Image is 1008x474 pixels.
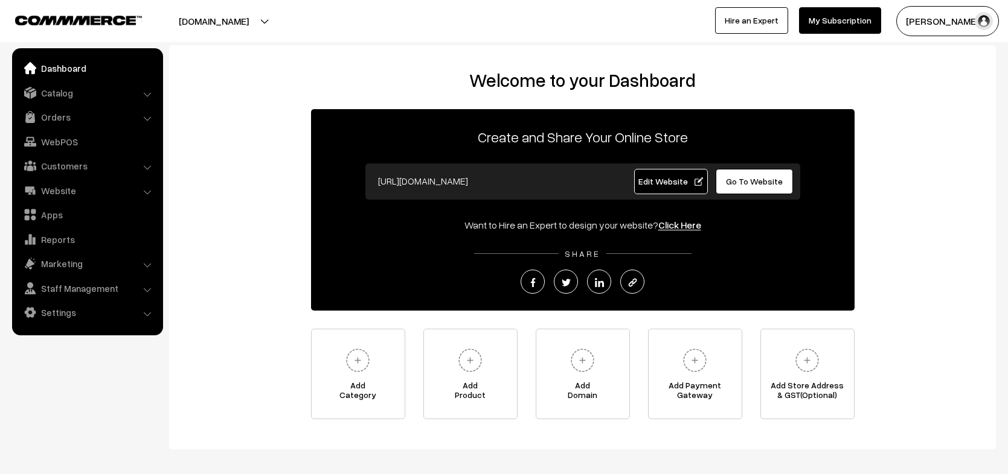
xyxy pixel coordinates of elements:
span: Add Store Address & GST(Optional) [761,381,854,405]
a: Hire an Expert [715,7,788,34]
a: Orders [15,106,159,128]
a: Click Here [658,219,701,231]
a: Website [15,180,159,201]
a: AddProduct [423,329,518,419]
a: Staff Management [15,277,159,299]
a: Customers [15,155,159,177]
img: plus.svg [566,344,599,377]
h2: Welcome to your Dashboard [181,69,984,91]
a: Marketing [15,253,159,274]
img: plus.svg [341,344,374,377]
a: COMMMERCE [15,12,121,27]
img: user [975,12,993,30]
button: [DOMAIN_NAME] [136,6,291,36]
img: COMMMERCE [15,16,142,25]
a: Add Store Address& GST(Optional) [760,329,855,419]
span: SHARE [559,248,606,259]
p: Create and Share Your Online Store [311,126,855,148]
a: Go To Website [716,169,794,194]
a: Apps [15,204,159,226]
span: Add Category [312,381,405,405]
img: plus.svg [791,344,824,377]
img: plus.svg [454,344,487,377]
div: Want to Hire an Expert to design your website? [311,218,855,232]
a: Reports [15,229,159,250]
img: plus.svg [678,344,711,377]
a: My Subscription [799,7,881,34]
a: Settings [15,302,159,323]
a: AddCategory [311,329,405,419]
span: Add Product [424,381,517,405]
span: Edit Website [638,176,703,186]
a: WebPOS [15,131,159,153]
a: Add PaymentGateway [648,329,742,419]
a: AddDomain [536,329,630,419]
span: Add Payment Gateway [649,381,742,405]
button: [PERSON_NAME]… [896,6,999,36]
a: Dashboard [15,57,159,79]
a: Edit Website [634,169,708,194]
a: Catalog [15,82,159,104]
span: Add Domain [536,381,629,405]
span: Go To Website [726,176,783,186]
